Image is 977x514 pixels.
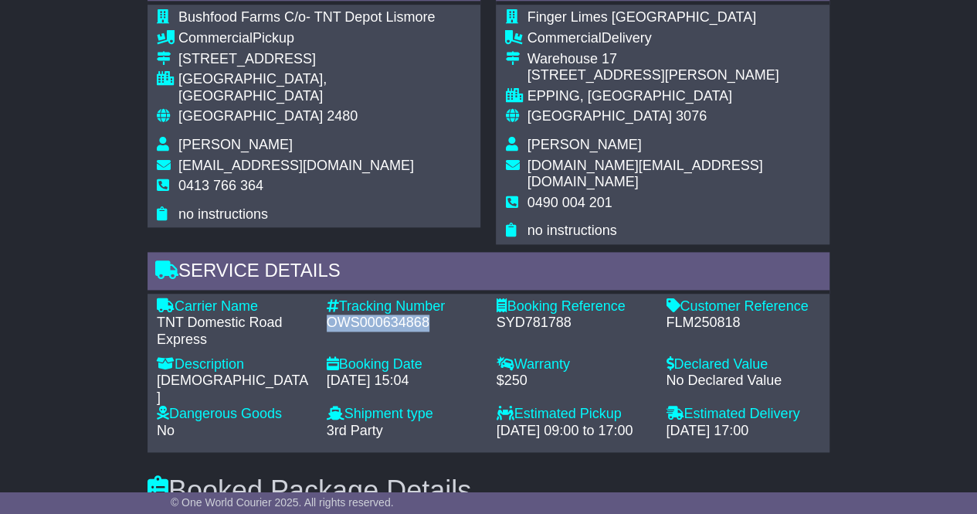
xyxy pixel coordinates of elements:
div: Warehouse 17 [527,51,820,68]
div: Estimated Pickup [496,406,650,423]
div: No Declared Value [666,373,820,390]
div: Warranty [496,356,650,373]
span: © One World Courier 2025. All rights reserved. [171,496,394,509]
div: Shipment type [327,406,481,423]
div: Pickup [178,30,472,47]
div: Declared Value [666,356,820,373]
span: 3rd Party [327,423,383,438]
div: [DATE] 15:04 [327,373,481,390]
div: Dangerous Goods [157,406,311,423]
span: 3076 [676,108,707,124]
span: [PERSON_NAME] [527,137,641,152]
div: Booking Date [327,356,481,373]
div: Carrier Name [157,298,311,315]
div: Booking Reference [496,298,650,315]
div: SYD781788 [496,315,650,332]
h3: Booked Package Details [148,475,829,506]
div: Service Details [148,252,829,294]
div: [DEMOGRAPHIC_DATA] [157,373,311,406]
div: [STREET_ADDRESS] [178,51,472,68]
span: Bushfood Farms C/o- TNT Depot Lismore [178,9,435,25]
div: Description [157,356,311,373]
span: [DOMAIN_NAME][EMAIL_ADDRESS][DOMAIN_NAME] [527,158,762,190]
span: [GEOGRAPHIC_DATA] [527,108,671,124]
span: [PERSON_NAME] [178,137,293,152]
div: OWS000634868 [327,315,481,332]
div: [DATE] 17:00 [666,423,820,440]
div: Customer Reference [666,298,820,315]
div: Tracking Number [327,298,481,315]
div: TNT Domestic Road Express [157,315,311,348]
div: $250 [496,373,650,390]
span: 2480 [327,108,358,124]
div: Estimated Delivery [666,406,820,423]
span: no instructions [178,206,268,222]
div: FLM250818 [666,315,820,332]
span: 0413 766 364 [178,178,263,193]
span: no instructions [527,223,616,238]
span: Finger Limes [GEOGRAPHIC_DATA] [527,9,755,25]
span: 0490 004 201 [527,195,612,210]
div: [STREET_ADDRESS][PERSON_NAME] [527,67,820,84]
div: [DATE] 09:00 to 17:00 [496,423,650,440]
div: EPPING, [GEOGRAPHIC_DATA] [527,88,820,105]
span: [EMAIL_ADDRESS][DOMAIN_NAME] [178,158,414,173]
span: No [157,423,175,438]
div: Delivery [527,30,820,47]
span: Commercial [527,30,601,46]
span: [GEOGRAPHIC_DATA] [178,108,323,124]
div: [GEOGRAPHIC_DATA], [GEOGRAPHIC_DATA] [178,71,472,104]
span: Commercial [178,30,253,46]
